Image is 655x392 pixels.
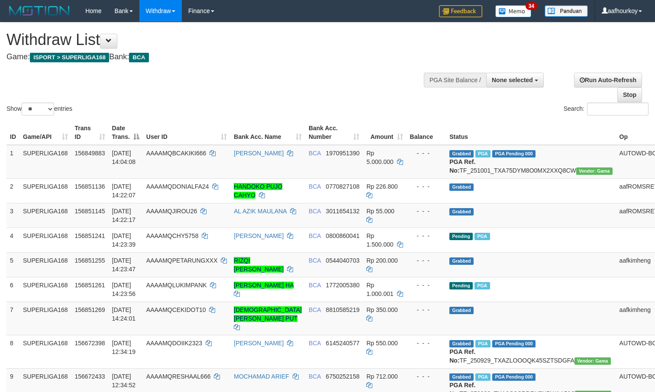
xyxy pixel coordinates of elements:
[449,348,475,364] b: PGA Ref. No:
[326,183,360,190] span: Copy 0770827108 to clipboard
[366,257,397,264] span: Rp 200.000
[474,233,490,240] span: Marked by aafsoycanthlai
[6,252,19,277] td: 5
[475,373,490,381] span: Marked by aafsoycanthlai
[410,305,443,314] div: - - -
[326,208,360,215] span: Copy 3011654132 to clipboard
[234,373,289,380] a: MOCHAMAD ARIEF
[587,103,649,116] input: Search:
[19,277,71,302] td: SUPERLIGA168
[75,340,105,347] span: 156672398
[6,203,19,228] td: 3
[75,373,105,380] span: 156672433
[410,231,443,240] div: - - -
[146,373,211,380] span: AAAAMQRESHAAL666
[309,282,321,289] span: BCA
[146,340,202,347] span: AAAAMQDOIIK2323
[410,281,443,289] div: - - -
[326,306,360,313] span: Copy 8810585219 to clipboard
[366,306,397,313] span: Rp 350.000
[492,373,536,381] span: PGA Pending
[449,340,474,347] span: Grabbed
[446,120,616,145] th: Status
[75,150,105,157] span: 156849883
[449,208,474,215] span: Grabbed
[410,256,443,265] div: - - -
[326,373,360,380] span: Copy 6750252158 to clipboard
[234,208,287,215] a: AL AZIK MAULANA
[449,183,474,191] span: Grabbed
[326,232,360,239] span: Copy 0800860041 to clipboard
[475,340,490,347] span: Marked by aafsoycanthlai
[19,335,71,368] td: SUPERLIGA168
[146,306,206,313] span: AAAAMQCEKIDOT10
[30,53,109,62] span: ISPORT > SUPERLIGA168
[309,150,321,157] span: BCA
[326,282,360,289] span: Copy 1772005380 to clipboard
[439,5,482,17] img: Feedback.jpg
[75,257,105,264] span: 156851255
[6,302,19,335] td: 7
[309,232,321,239] span: BCA
[234,232,284,239] a: [PERSON_NAME]
[112,183,136,199] span: [DATE] 14:22:07
[234,282,294,289] a: [PERSON_NAME] HA
[309,183,321,190] span: BCA
[109,120,143,145] th: Date Trans.: activate to sort column descending
[146,208,197,215] span: AAAAMQJIROU26
[19,120,71,145] th: Game/API: activate to sort column ascending
[449,150,474,157] span: Grabbed
[366,282,393,297] span: Rp 1.000.001
[574,357,611,365] span: Vendor URL: https://trx31.1velocity.biz
[112,232,136,248] span: [DATE] 14:23:39
[574,73,642,87] a: Run Auto-Refresh
[234,183,282,199] a: HANDOKO PUJO CAHYO
[234,306,302,322] a: [DEMOGRAPHIC_DATA][PERSON_NAME] PUT
[75,306,105,313] span: 156851269
[309,373,321,380] span: BCA
[424,73,486,87] div: PGA Site Balance /
[230,120,305,145] th: Bank Acc. Name: activate to sort column ascending
[564,103,649,116] label: Search:
[486,73,544,87] button: None selected
[6,4,72,17] img: MOTION_logo.png
[112,282,136,297] span: [DATE] 14:23:56
[6,145,19,179] td: 1
[75,282,105,289] span: 156851261
[22,103,54,116] select: Showentries
[112,208,136,223] span: [DATE] 14:22:17
[449,373,474,381] span: Grabbed
[143,120,230,145] th: User ID: activate to sort column ascending
[363,120,406,145] th: Amount: activate to sort column ascending
[474,282,490,289] span: Marked by aafsoycanthlai
[146,257,218,264] span: AAAAMQPETARUNGXXX
[617,87,642,102] a: Stop
[410,182,443,191] div: - - -
[112,373,136,389] span: [DATE] 12:34:52
[492,77,533,84] span: None selected
[6,178,19,203] td: 2
[410,149,443,157] div: - - -
[146,232,199,239] span: AAAAMQCHY5758
[6,335,19,368] td: 8
[6,277,19,302] td: 6
[410,207,443,215] div: - - -
[366,208,394,215] span: Rp 55.000
[446,335,616,368] td: TF_250929_TXAZLOOOQK45SZTSDGFA
[410,372,443,381] div: - - -
[309,340,321,347] span: BCA
[6,31,428,48] h1: Withdraw List
[309,306,321,313] span: BCA
[309,208,321,215] span: BCA
[446,145,616,179] td: TF_251001_TXA75DYM8O0MX2XXQ8CW
[576,167,613,175] span: Vendor URL: https://trx31.1velocity.biz
[326,257,360,264] span: Copy 0544040703 to clipboard
[309,257,321,264] span: BCA
[449,233,473,240] span: Pending
[19,228,71,252] td: SUPERLIGA168
[112,306,136,322] span: [DATE] 14:24:01
[234,150,284,157] a: [PERSON_NAME]
[305,120,363,145] th: Bank Acc. Number: activate to sort column ascending
[112,257,136,273] span: [DATE] 14:23:47
[234,257,284,273] a: RIZQI [PERSON_NAME]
